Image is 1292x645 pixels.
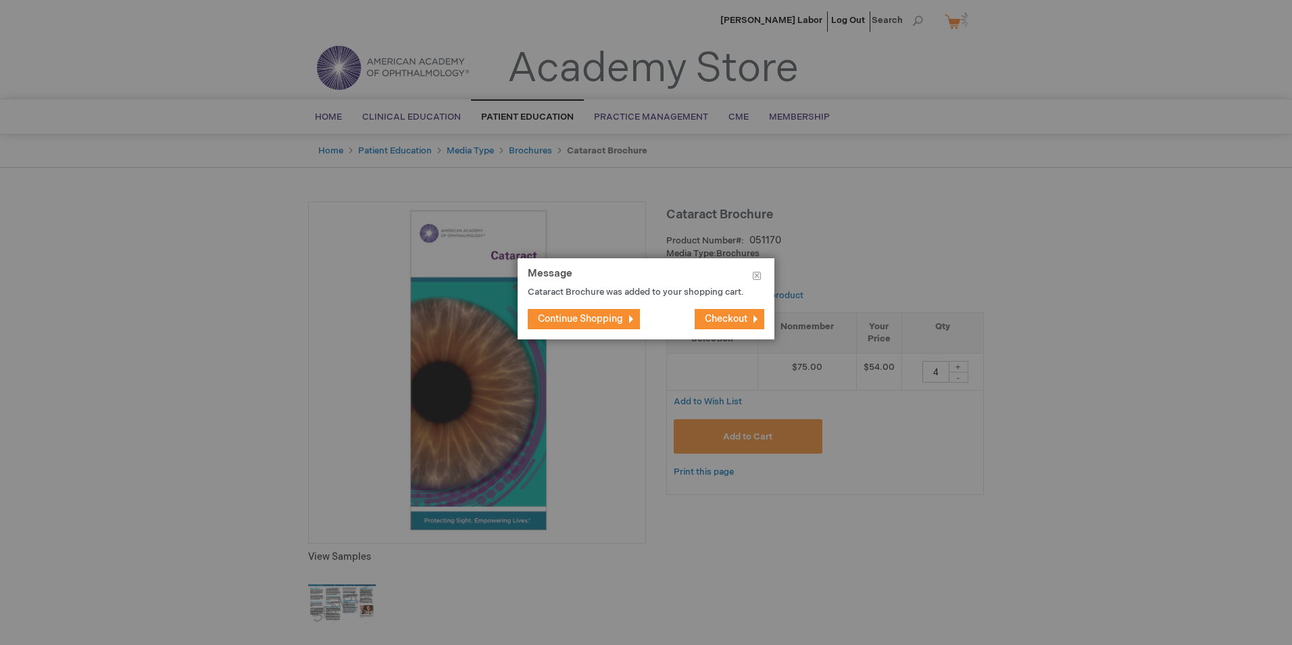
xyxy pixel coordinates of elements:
[538,313,623,325] span: Continue Shopping
[528,286,744,299] p: Cataract Brochure was added to your shopping cart.
[705,313,747,325] span: Checkout
[528,268,764,287] h1: Message
[528,309,640,329] button: Continue Shopping
[695,309,764,329] button: Checkout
